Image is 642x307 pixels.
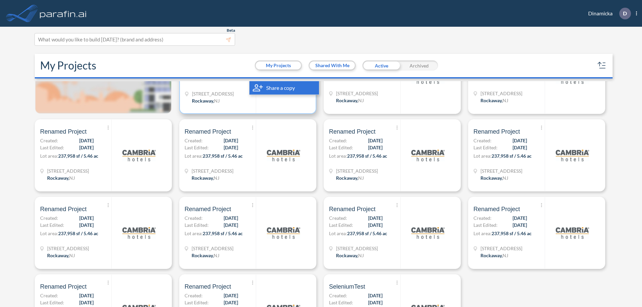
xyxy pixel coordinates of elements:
span: [DATE] [368,214,383,221]
span: Lot area: [329,231,347,236]
span: Created: [329,214,347,221]
span: 237,958 sf / 5.46 ac [58,153,98,159]
span: [DATE] [368,221,383,228]
span: 321 Mt Hope Ave [192,167,233,174]
span: Created: [185,214,203,221]
span: NJ [503,253,508,258]
span: Last Edited: [473,221,498,228]
img: logo [267,216,300,250]
span: Renamed Project [329,205,376,213]
span: 321 Mt Hope Ave [336,167,378,174]
div: Rockaway, NJ [336,174,364,181]
span: Renamed Project [185,283,231,291]
span: Created: [329,137,347,144]
span: 321 Mt Hope Ave [480,245,522,252]
span: Created: [185,137,203,144]
h2: My Projects [40,59,96,72]
div: Rockaway, NJ [336,252,364,259]
span: Last Edited: [40,299,64,306]
span: [DATE] [79,299,94,306]
img: logo [556,139,589,172]
span: NJ [358,98,364,103]
span: NJ [358,175,364,181]
span: Rockaway , [192,175,214,181]
span: 321 Mt Hope Ave [480,90,522,97]
span: 237,958 sf / 5.46 ac [203,153,243,159]
span: Lot area: [473,231,492,236]
span: Last Edited: [329,144,353,151]
span: Renamed Project [473,128,520,136]
span: [DATE] [224,292,238,299]
span: Rockaway , [47,253,69,258]
span: 321 Mt Hope Ave [336,90,378,97]
span: Last Edited: [329,299,353,306]
span: [DATE] [368,292,383,299]
div: Rockaway, NJ [480,252,508,259]
span: NJ [503,175,508,181]
span: Created: [185,292,203,299]
div: Dinamicka [578,8,637,19]
span: [DATE] [224,144,238,151]
span: Renamed Project [473,205,520,213]
span: [DATE] [79,221,94,228]
span: Renamed Project [40,128,87,136]
span: Beta [227,28,235,33]
img: logo [556,216,589,250]
div: Rockaway, NJ [480,174,508,181]
span: Lot area: [40,231,58,236]
button: Shared With Me [310,61,355,69]
span: 237,958 sf / 5.46 ac [203,231,243,236]
span: 321 Mt Hope Ave [480,167,522,174]
span: Created: [40,292,58,299]
div: Rockaway, NJ [47,252,75,259]
div: Rockaway, NJ [480,97,508,104]
span: Rockaway , [336,175,358,181]
span: Renamed Project [185,128,231,136]
span: Created: [473,214,492,221]
span: Share a copy [266,84,295,92]
span: 237,958 sf / 5.46 ac [492,153,532,159]
span: Rockaway , [336,98,358,103]
span: Renamed Project [329,128,376,136]
span: [DATE] [79,144,94,151]
span: 321 Mt Hope Ave [47,245,89,252]
span: [DATE] [224,214,238,221]
span: [DATE] [224,221,238,228]
button: My Projects [256,61,301,69]
span: [DATE] [224,299,238,306]
span: NJ [214,98,220,104]
span: 237,958 sf / 5.46 ac [58,231,98,236]
span: [DATE] [513,214,527,221]
span: 321 Mt Hope Ave [336,245,378,252]
span: [DATE] [79,292,94,299]
span: Last Edited: [185,221,209,228]
div: Rockaway, NJ [192,97,220,104]
img: logo [38,7,88,20]
img: logo [122,216,156,250]
img: logo [267,139,300,172]
span: Lot area: [473,153,492,159]
div: Rockaway, NJ [192,252,219,259]
span: Last Edited: [40,221,64,228]
div: Rockaway, NJ [336,97,364,104]
span: NJ [503,98,508,103]
span: [DATE] [224,137,238,144]
img: logo [122,139,156,172]
span: 237,958 sf / 5.46 ac [347,153,387,159]
span: Lot area: [329,153,347,159]
div: Rockaway, NJ [192,174,219,181]
span: [DATE] [368,137,383,144]
div: Active [362,60,400,70]
span: [DATE] [368,144,383,151]
span: Rockaway , [480,98,503,103]
span: Renamed Project [185,205,231,213]
span: Rockaway , [192,98,214,104]
span: [DATE] [368,299,383,306]
span: Last Edited: [185,299,209,306]
span: 237,958 sf / 5.46 ac [492,231,532,236]
div: Archived [400,60,438,70]
span: Renamed Project [40,283,87,291]
span: Lot area: [185,231,203,236]
span: Created: [329,292,347,299]
span: Rockaway , [480,175,503,181]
